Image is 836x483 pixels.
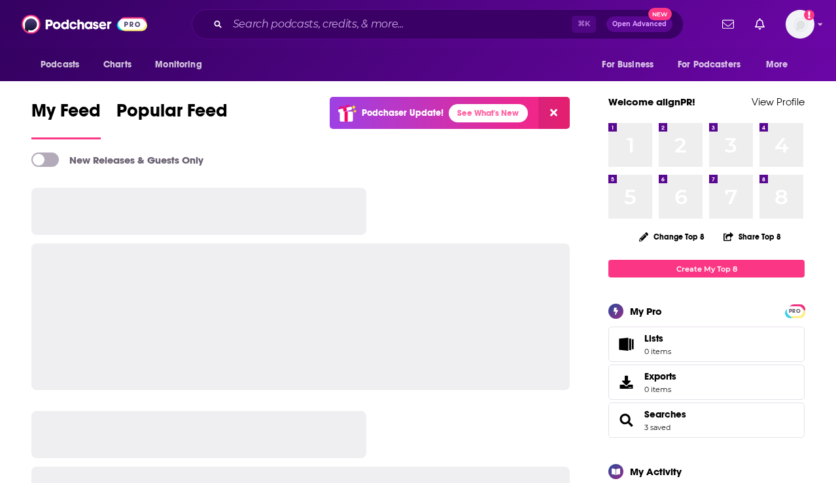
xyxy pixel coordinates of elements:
[22,12,147,37] img: Podchaser - Follow, Share and Rate Podcasts
[31,99,101,130] span: My Feed
[644,370,676,382] span: Exports
[95,52,139,77] a: Charts
[31,52,96,77] button: open menu
[608,260,805,277] a: Create My Top 8
[750,13,770,35] a: Show notifications dropdown
[631,228,712,245] button: Change Top 8
[362,107,444,118] p: Podchaser Update!
[648,8,672,20] span: New
[644,408,686,420] a: Searches
[155,56,201,74] span: Monitoring
[630,305,662,317] div: My Pro
[602,56,653,74] span: For Business
[116,99,228,139] a: Popular Feed
[717,13,739,35] a: Show notifications dropdown
[31,152,203,167] a: New Releases & Guests Only
[613,411,639,429] a: Searches
[116,99,228,130] span: Popular Feed
[786,10,814,39] img: User Profile
[644,347,671,356] span: 0 items
[608,365,805,400] a: Exports
[766,56,788,74] span: More
[449,104,528,122] a: See What's New
[572,16,596,33] span: ⌘ K
[644,332,663,344] span: Lists
[593,52,670,77] button: open menu
[608,402,805,438] span: Searches
[31,99,101,139] a: My Feed
[606,16,672,32] button: Open AdvancedNew
[228,14,572,35] input: Search podcasts, credits, & more...
[786,10,814,39] button: Show profile menu
[786,10,814,39] span: Logged in as alignPR
[192,9,684,39] div: Search podcasts, credits, & more...
[613,373,639,391] span: Exports
[669,52,759,77] button: open menu
[787,306,803,315] a: PRO
[630,465,682,478] div: My Activity
[678,56,740,74] span: For Podcasters
[608,96,695,108] a: Welcome alignPR!
[752,96,805,108] a: View Profile
[613,335,639,353] span: Lists
[644,332,671,344] span: Lists
[41,56,79,74] span: Podcasts
[612,21,667,27] span: Open Advanced
[644,385,676,394] span: 0 items
[103,56,131,74] span: Charts
[787,306,803,316] span: PRO
[804,10,814,20] svg: Add a profile image
[757,52,805,77] button: open menu
[608,327,805,362] a: Lists
[723,224,782,249] button: Share Top 8
[146,52,218,77] button: open menu
[644,423,671,432] a: 3 saved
